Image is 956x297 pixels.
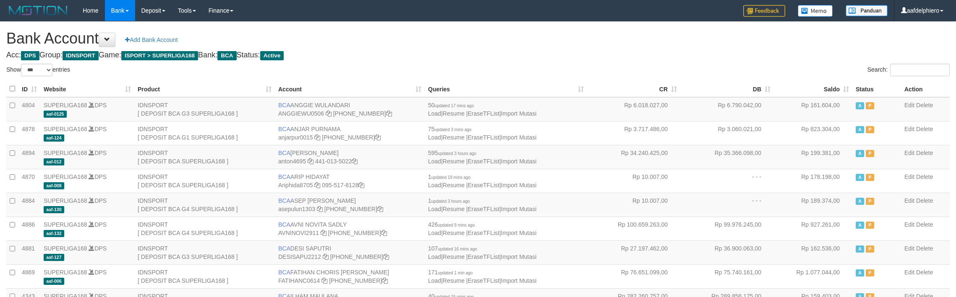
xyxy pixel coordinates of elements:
span: BCA [278,245,290,252]
a: Ariphida8705 [278,182,313,189]
span: BCA [278,197,290,204]
td: Rp 162.536,00 [774,240,852,264]
a: Import Mutasi [501,277,537,284]
a: anjarpur0015 [278,134,313,141]
td: ASEP [PERSON_NAME] [PHONE_NUMBER] [275,193,425,217]
span: updated 9 mins ago [438,223,475,227]
span: Paused [866,198,874,205]
th: Website: activate to sort column ascending [40,81,134,97]
th: Queries: activate to sort column ascending [425,81,587,97]
span: 50 [428,102,474,108]
th: Product: activate to sort column ascending [134,81,275,97]
a: Import Mutasi [501,182,537,189]
span: | | | [428,221,536,236]
span: | | | [428,245,536,260]
a: EraseTFList [468,182,499,189]
a: SUPERLIGA168 [44,126,87,132]
a: SUPERLIGA168 [44,269,87,276]
td: Rp 6.790.042,00 [680,97,774,121]
span: aaf-124 [44,134,64,142]
a: Copy 0955178128 to clipboard [358,182,364,189]
a: Copy FATIHANC0614 to clipboard [321,277,327,284]
td: 4804 [18,97,40,121]
a: Delete [916,245,933,252]
a: Edit [904,102,914,108]
td: 4869 [18,264,40,288]
th: Account: activate to sort column ascending [275,81,425,97]
a: EraseTFList [468,277,499,284]
img: Feedback.jpg [743,5,785,17]
span: Active [856,198,864,205]
td: 4894 [18,145,40,169]
a: SUPERLIGA168 [44,221,87,228]
th: Status [852,81,901,97]
td: 4886 [18,217,40,240]
span: 171 [428,269,473,276]
span: ISPORT > SUPERLIGA168 [121,51,198,60]
td: DPS [40,169,134,193]
input: Search: [890,64,950,76]
a: Load [428,277,441,284]
a: Resume [443,158,465,165]
a: SUPERLIGA168 [44,173,87,180]
a: Delete [916,221,933,228]
td: Rp 6.018.027,00 [587,97,680,121]
a: Edit [904,269,914,276]
a: Load [428,110,441,117]
td: DPS [40,240,134,264]
span: 426 [428,221,475,228]
td: IDNSPORT [ DEPOSIT BCA SUPERLIGA168 ] [134,264,275,288]
span: BCA [278,150,290,156]
td: Rp 27.197.462,00 [587,240,680,264]
td: - - - [680,169,774,193]
td: Rp 10.007,00 [587,193,680,217]
a: Delete [916,269,933,276]
a: Copy asepulun1303 to clipboard [317,206,323,212]
span: updated 17 mins ago [435,103,474,108]
a: Resume [443,134,465,141]
a: Edit [904,126,914,132]
a: Resume [443,230,465,236]
td: Rp 161.604,00 [774,97,852,121]
a: Load [428,158,441,165]
a: Copy ANGGIEWU0506 to clipboard [326,110,332,117]
a: Delete [916,197,933,204]
span: | | | [428,150,536,165]
span: Paused [866,174,874,181]
td: Rp 199.381,00 [774,145,852,169]
a: Copy AVNINOVI2911 to clipboard [321,230,327,236]
a: EraseTFList [468,206,499,212]
span: updated 16 mins ago [438,247,477,251]
span: aaf-132 [44,230,64,237]
a: DESISAPU2212 [278,253,321,260]
td: IDNSPORT [ DEPOSIT BCA G3 SUPERLIGA168 ] [134,97,275,121]
span: | | | [428,197,536,212]
a: Import Mutasi [501,230,537,236]
a: Load [428,253,441,260]
span: 75 [428,126,471,132]
a: Copy DESISAPU2212 to clipboard [323,253,329,260]
span: BCA [217,51,236,60]
td: Rp 100.659.263,00 [587,217,680,240]
span: aaf-130 [44,206,64,213]
span: Paused [866,126,874,133]
a: Load [428,182,441,189]
td: 4881 [18,240,40,264]
td: IDNSPORT [ DEPOSIT BCA SUPERLIGA168 ] [134,145,275,169]
th: Action [901,81,950,97]
td: DPS [40,121,134,145]
span: | | | [428,269,536,284]
a: Copy 4062280453 to clipboard [383,253,389,260]
span: 1 [428,173,470,180]
span: BCA [278,102,290,108]
a: SUPERLIGA168 [44,150,87,156]
span: Paused [866,245,874,253]
td: Rp 76.651.099,00 [587,264,680,288]
a: Copy Ariphida8705 to clipboard [314,182,320,189]
a: Resume [443,206,465,212]
td: Rp 34.240.425,00 [587,145,680,169]
td: AVNI NOVITA SADLY [PHONE_NUMBER] [275,217,425,240]
td: DPS [40,193,134,217]
td: Rp 178.198,00 [774,169,852,193]
th: CR: activate to sort column ascending [587,81,680,97]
